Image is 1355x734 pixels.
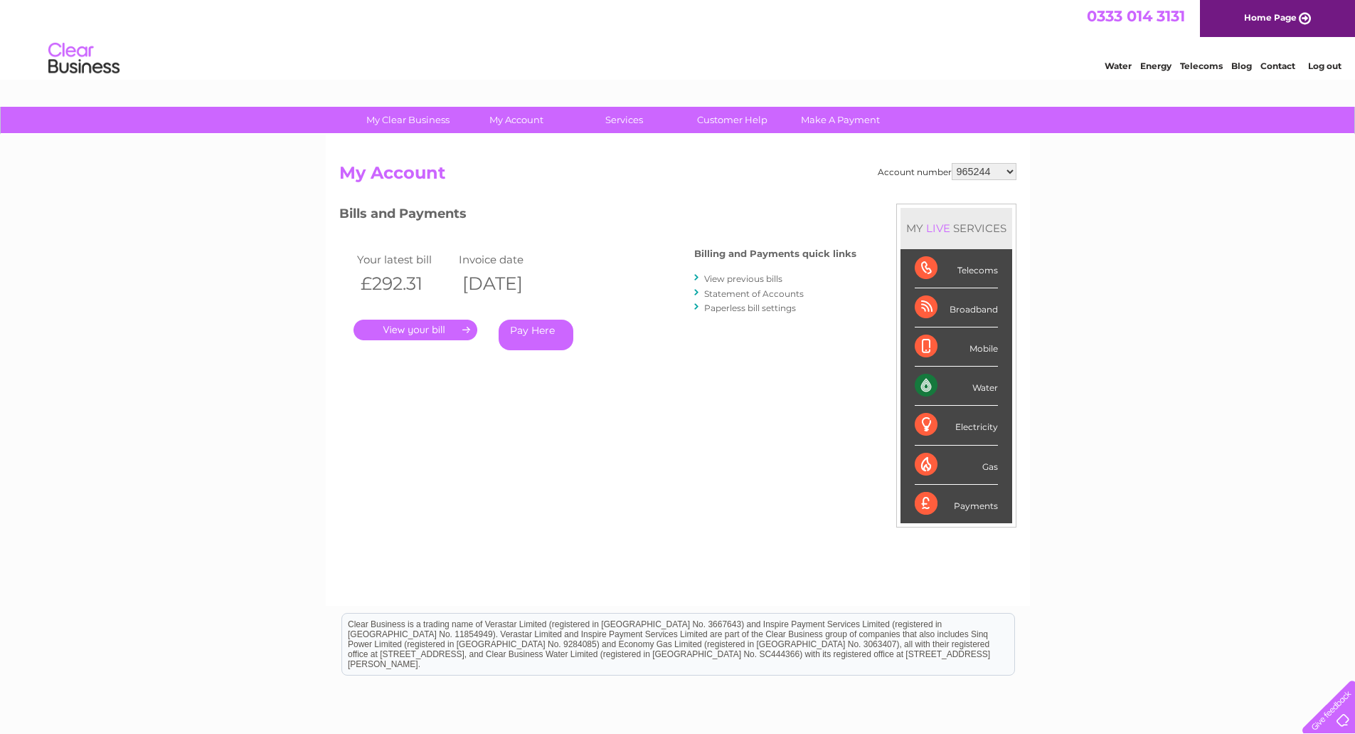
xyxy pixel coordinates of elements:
[1260,61,1295,71] a: Contact
[915,367,998,406] div: Water
[455,269,558,298] th: [DATE]
[900,208,1012,248] div: MY SERVICES
[915,327,998,367] div: Mobile
[1105,61,1132,71] a: Water
[1231,61,1252,71] a: Blog
[354,320,477,340] a: .
[342,8,1014,69] div: Clear Business is a trading name of Verastar Limited (registered in [GEOGRAPHIC_DATA] No. 3667643...
[704,288,804,299] a: Statement of Accounts
[915,446,998,485] div: Gas
[674,107,791,133] a: Customer Help
[354,250,456,269] td: Your latest bill
[915,485,998,523] div: Payments
[923,221,953,235] div: LIVE
[915,406,998,445] div: Electricity
[499,320,573,350] a: Pay Here
[694,248,856,259] h4: Billing and Payments quick links
[565,107,683,133] a: Services
[1140,61,1171,71] a: Energy
[878,163,1016,180] div: Account number
[782,107,899,133] a: Make A Payment
[455,250,558,269] td: Invoice date
[457,107,575,133] a: My Account
[704,273,782,284] a: View previous bills
[48,37,120,80] img: logo.png
[354,269,456,298] th: £292.31
[1308,61,1341,71] a: Log out
[704,303,796,313] a: Paperless bill settings
[1087,7,1185,25] a: 0333 014 3131
[915,288,998,327] div: Broadband
[339,204,856,229] h3: Bills and Payments
[915,249,998,288] div: Telecoms
[349,107,467,133] a: My Clear Business
[1180,61,1223,71] a: Telecoms
[339,163,1016,190] h2: My Account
